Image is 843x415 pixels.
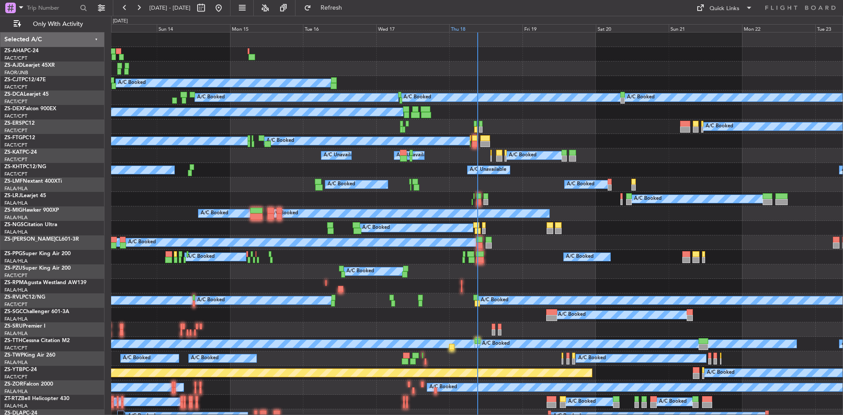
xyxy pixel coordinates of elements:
[4,287,28,293] a: FALA/HLA
[4,338,70,343] a: ZS-TTHCessna Citation M2
[303,24,376,32] div: Tue 16
[558,308,586,321] div: A/C Booked
[4,135,22,141] span: ZS-FTG
[4,367,37,372] a: ZS-YTBPC-24
[4,324,23,329] span: ZS-SRU
[149,4,191,12] span: [DATE] - [DATE]
[4,295,22,300] span: ZS-RVL
[470,163,506,177] div: A/C Unavailable
[4,388,28,395] a: FALA/HLA
[4,396,21,401] span: ZT-RTZ
[4,150,22,155] span: ZS-KAT
[230,24,303,32] div: Mon 15
[449,24,522,32] div: Thu 18
[4,113,27,119] a: FACT/CPT
[324,149,360,162] div: A/C Unavailable
[4,121,35,126] a: ZS-ERSPC12
[481,294,508,307] div: A/C Booked
[4,374,27,380] a: FACT/CPT
[4,179,62,184] a: ZS-LMFNextant 400XTi
[4,295,45,300] a: ZS-RVLPC12/NG
[4,309,23,314] span: ZS-SGC
[4,330,28,337] a: FALA/HLA
[4,382,53,387] a: ZS-ZORFalcon 2000
[4,359,28,366] a: FALA/HLA
[4,92,24,97] span: ZS-DCA
[4,251,22,256] span: ZS-PPG
[742,24,815,32] div: Mon 22
[403,91,431,104] div: A/C Booked
[4,135,35,141] a: ZS-FTGPC12
[4,121,22,126] span: ZS-ERS
[197,91,225,104] div: A/C Booked
[83,24,157,32] div: Sat 13
[376,24,450,32] div: Wed 17
[313,5,350,11] span: Refresh
[201,207,228,220] div: A/C Booked
[4,258,28,264] a: FALA/HLA
[4,237,79,242] a: ZS-[PERSON_NAME]CL601-3R
[4,84,27,90] a: FACT/CPT
[659,395,687,408] div: A/C Booked
[4,367,22,372] span: ZS-YTB
[429,381,457,394] div: A/C Booked
[4,142,27,148] a: FACT/CPT
[4,316,28,322] a: FALA/HLA
[566,250,594,263] div: A/C Booked
[4,345,27,351] a: FACT/CPT
[4,208,22,213] span: ZS-MIG
[4,164,23,170] span: ZS-KHT
[346,265,374,278] div: A/C Booked
[578,352,606,365] div: A/C Booked
[692,1,757,15] button: Quick Links
[4,266,71,271] a: ZS-PZUSuper King Air 200
[270,207,298,220] div: A/C Booked
[300,1,353,15] button: Refresh
[396,149,433,162] div: A/C Unavailable
[267,134,294,148] div: A/C Booked
[4,106,56,112] a: ZS-DEXFalcon 900EX
[509,149,537,162] div: A/C Booked
[4,171,27,177] a: FACT/CPT
[4,150,37,155] a: ZS-KATPC-24
[123,352,151,365] div: A/C Booked
[4,222,57,227] a: ZS-NGSCitation Ultra
[4,251,71,256] a: ZS-PPGSuper King Air 200
[4,237,55,242] span: ZS-[PERSON_NAME]
[4,396,69,401] a: ZT-RTZBell Helicopter 430
[4,266,22,271] span: ZS-PZU
[710,4,739,13] div: Quick Links
[4,63,55,68] a: ZS-AJDLearjet 45XR
[4,208,59,213] a: ZS-MIGHawker 900XP
[4,127,27,134] a: FACT/CPT
[634,192,662,206] div: A/C Booked
[187,250,215,263] div: A/C Booked
[4,353,24,358] span: ZS-TWP
[328,178,355,191] div: A/C Booked
[706,120,733,133] div: A/C Booked
[4,222,24,227] span: ZS-NGS
[4,48,24,54] span: ZS-AHA
[362,221,390,235] div: A/C Booked
[4,164,46,170] a: ZS-KHTPC12/NG
[4,382,23,387] span: ZS-ZOR
[4,214,28,221] a: FALA/HLA
[191,352,219,365] div: A/C Booked
[568,395,596,408] div: A/C Booked
[4,338,22,343] span: ZS-TTH
[4,353,55,358] a: ZS-TWPKing Air 260
[10,17,95,31] button: Only With Activity
[4,106,23,112] span: ZS-DEX
[128,236,156,249] div: A/C Booked
[522,24,596,32] div: Fri 19
[157,24,230,32] div: Sun 14
[4,193,46,198] a: ZS-LRJLearjet 45
[4,185,28,192] a: FALA/HLA
[4,200,28,206] a: FALA/HLA
[23,21,93,27] span: Only With Activity
[4,229,28,235] a: FALA/HLA
[4,280,24,285] span: ZS-RPM
[4,301,27,308] a: FACT/CPT
[4,272,27,279] a: FACT/CPT
[4,98,27,105] a: FACT/CPT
